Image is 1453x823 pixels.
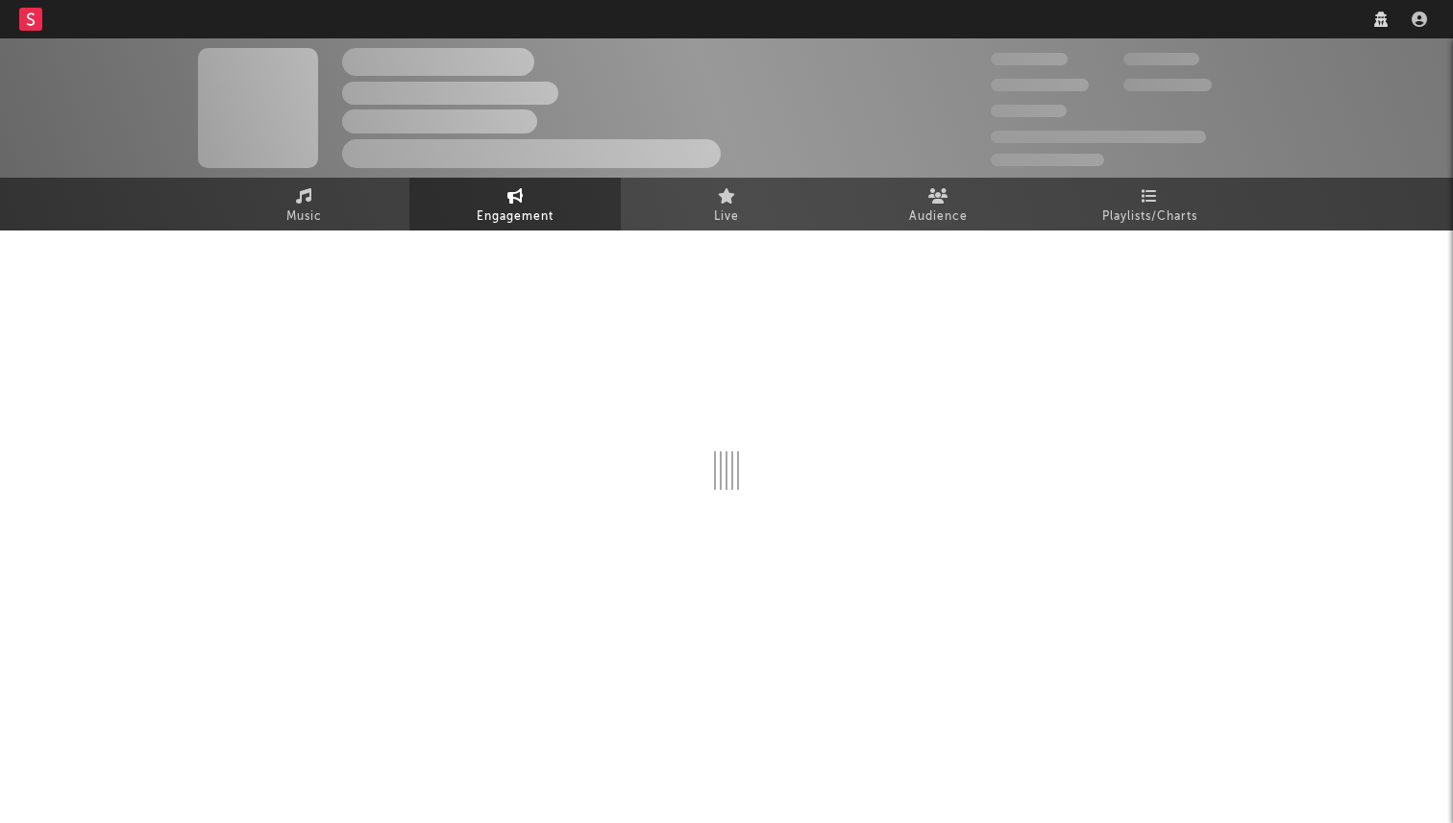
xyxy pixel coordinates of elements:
span: 1,000,000 [1123,79,1212,91]
span: Playlists/Charts [1102,206,1197,229]
span: 50,000,000 [991,79,1089,91]
span: Music [286,206,322,229]
span: 300,000 [991,53,1068,65]
span: Audience [909,206,968,229]
span: Live [714,206,739,229]
span: Engagement [477,206,554,229]
span: 50,000,000 Monthly Listeners [991,131,1206,143]
span: 100,000 [1123,53,1199,65]
a: Audience [832,178,1044,230]
span: 100,000 [991,105,1067,117]
a: Live [621,178,832,230]
span: Jump Score: 85.0 [991,154,1104,166]
a: Playlists/Charts [1044,178,1255,230]
a: Music [198,178,409,230]
a: Engagement [409,178,621,230]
